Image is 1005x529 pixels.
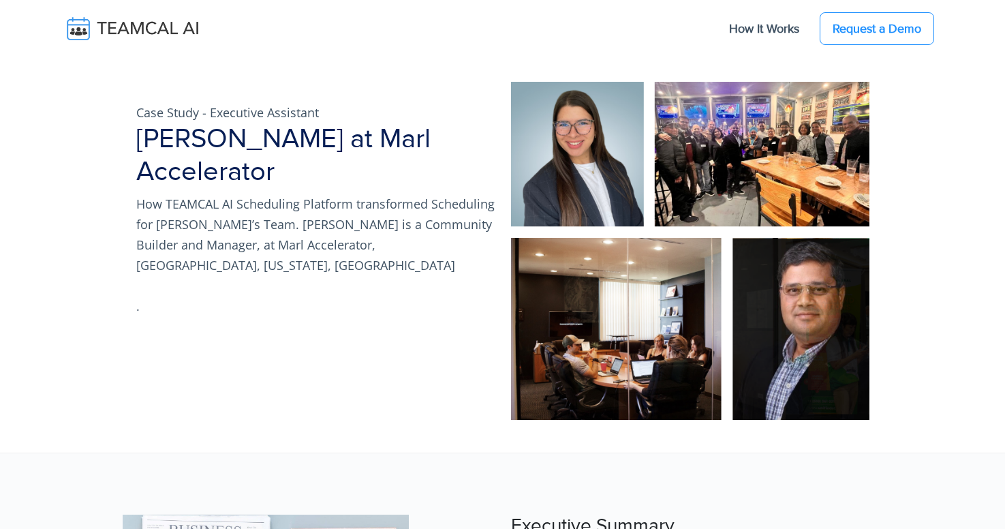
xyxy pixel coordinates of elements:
[136,102,495,123] p: Case Study - Executive Assistant
[511,82,869,420] img: pic
[136,296,495,316] p: .
[136,194,495,275] p: How TEAMCAL AI Scheduling Platform transformed Scheduling for [PERSON_NAME]’s Team. [PERSON_NAME]...
[136,123,495,188] h1: [PERSON_NAME] at Marl Accelerator
[820,12,934,45] a: Request a Demo
[715,14,813,43] a: How It Works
